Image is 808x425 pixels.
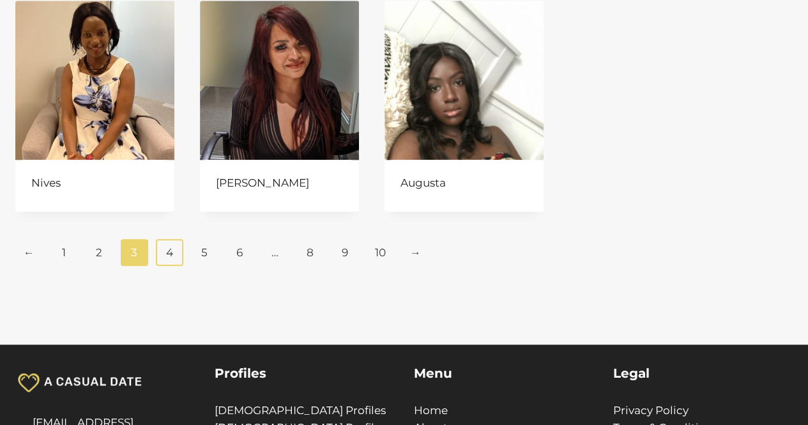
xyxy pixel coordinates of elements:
a: Page 10 [367,239,394,266]
nav: Product Pagination [15,239,544,266]
img: Augusta [385,1,544,160]
a: ← [15,239,43,266]
a: Page 6 [226,239,254,266]
a: Augusta [400,176,445,189]
a: Page 4 [156,239,183,266]
a: Page 2 [86,239,113,266]
span: … [261,239,289,266]
a: Page 5 [191,239,218,266]
a: Nives [31,176,61,189]
span: Page 3 [121,239,148,266]
h5: Legal [613,364,793,383]
a: → [402,239,429,266]
a: Home [414,404,448,417]
a: Page 9 [332,239,359,266]
img: Nives [15,1,174,160]
a: Page 1 [50,239,78,266]
h5: Menu [414,364,594,383]
a: Privacy Policy [613,404,688,417]
h5: Profiles [215,364,395,383]
img: Lin [200,1,359,160]
a: [DEMOGRAPHIC_DATA] Profiles [215,404,386,417]
a: Page 8 [296,239,324,266]
a: [PERSON_NAME] [215,176,309,189]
